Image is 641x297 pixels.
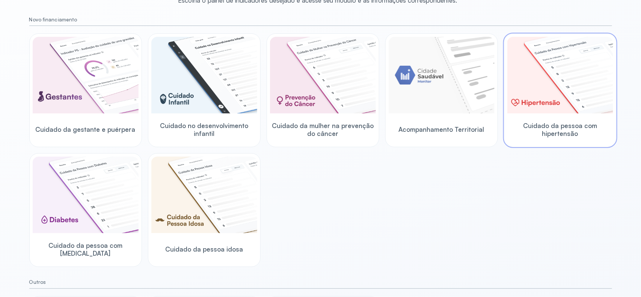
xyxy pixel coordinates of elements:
[151,122,257,138] span: Cuidado no desenvolvimento infantil
[33,37,139,113] img: pregnants.png
[151,157,257,233] img: elderly.png
[151,37,257,113] img: child-development.png
[33,241,139,258] span: Cuidado da pessoa com [MEDICAL_DATA]
[29,17,612,23] small: Novo financiamento
[507,122,613,138] span: Cuidado da pessoa com hipertensão
[33,157,139,233] img: diabetics.png
[389,37,495,113] img: placeholder-module-ilustration.png
[36,125,136,133] span: Cuidado da gestante e puérpera
[270,122,376,138] span: Cuidado da mulher na prevenção do câncer
[507,37,613,113] img: hypertension.png
[399,125,484,133] span: Acompanhamento Territorial
[165,245,243,253] span: Cuidado da pessoa idosa
[270,37,376,113] img: woman-cancer-prevention-care.png
[29,279,612,285] small: Outros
